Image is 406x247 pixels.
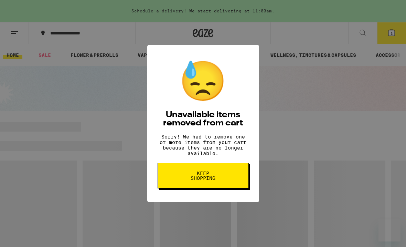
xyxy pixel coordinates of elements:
p: Sorry! We had to remove one or more items from your cart because they are no longer available. [158,134,249,156]
iframe: Button to launch messaging window [378,219,400,241]
div: 😓 [179,59,227,104]
span: Keep Shopping [185,171,221,181]
button: Keep Shopping [158,163,249,188]
h2: Unavailable items removed from cart [158,111,249,127]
